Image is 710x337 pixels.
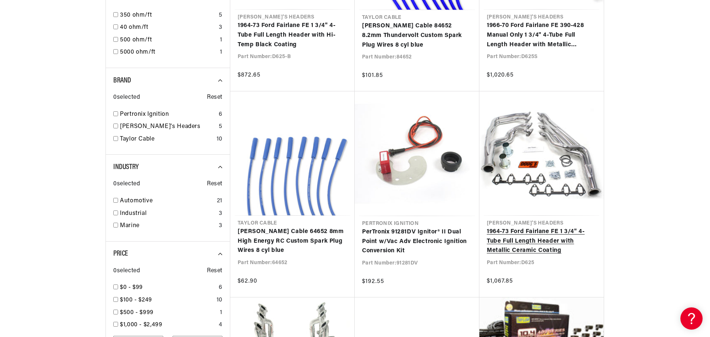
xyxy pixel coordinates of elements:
a: 40 ohm/ft [120,23,216,33]
a: 500 ohm/ft [120,36,217,45]
a: [PERSON_NAME] Cable 84652 8.2mm Thundervolt Custom Spark Plug Wires 8 cyl blue [362,21,472,50]
span: $1,000 - $2,499 [120,322,163,328]
span: Reset [207,266,222,276]
div: 3 [219,23,222,33]
a: Pertronix Ignition [120,110,216,119]
a: 1964-73 Ford Fairlane FE 1 3/4" 4-Tube Full Length Header with Hi-Temp Black Coating [238,21,347,50]
div: 1 [220,308,222,318]
span: 0 selected [113,93,140,102]
span: Industry [113,164,139,171]
div: 3 [219,221,222,231]
span: $0 - $99 [120,284,143,290]
span: Reset [207,179,222,189]
a: Industrial [120,209,216,219]
span: Brand [113,77,131,84]
a: Automotive [120,196,214,206]
div: 5 [219,122,222,132]
div: 10 [217,296,222,305]
span: $100 - $249 [120,297,152,303]
a: Taylor Cable [120,135,214,144]
a: 5000 ohm/ft [120,48,217,57]
div: 21 [217,196,222,206]
div: 4 [219,320,222,330]
a: 350 ohm/ft [120,11,216,20]
div: 6 [219,283,222,293]
span: $500 - $999 [120,310,154,316]
div: 1 [220,48,222,57]
a: [PERSON_NAME] Cable 64652 8mm High Energy RC Custom Spark Plug Wires 8 cyl blue [238,227,347,256]
a: [PERSON_NAME]'s Headers [120,122,216,132]
div: 6 [219,110,222,119]
div: 10 [217,135,222,144]
span: Price [113,250,128,257]
div: 3 [219,209,222,219]
span: 0 selected [113,266,140,276]
a: 1966-70 Ford Fairlane FE 390-428 Manual Only 1 3/4" 4-Tube Full Length Header with Metallic Ceram... [487,21,596,50]
a: PerTronix 91281DV Ignitor® II Dual Point w/Vac Adv Electronic Ignition Conversion Kit [362,228,472,256]
div: 5 [219,11,222,20]
a: 1964-73 Ford Fairlane FE 1 3/4" 4-Tube Full Length Header with Metallic Ceramic Coating [487,227,596,256]
span: 0 selected [113,179,140,189]
span: Reset [207,93,222,102]
div: 1 [220,36,222,45]
a: Marine [120,221,216,231]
